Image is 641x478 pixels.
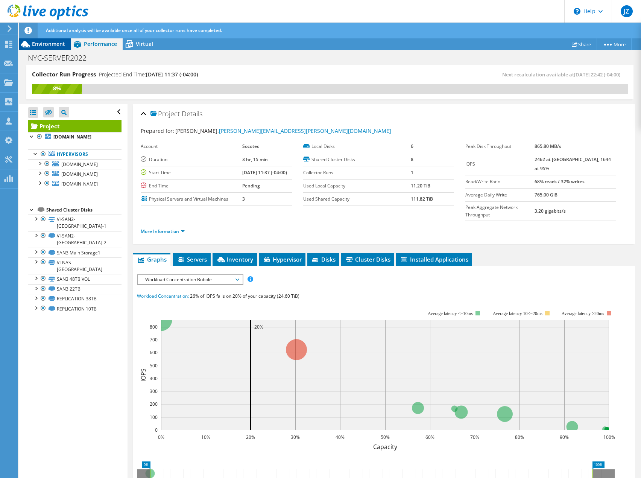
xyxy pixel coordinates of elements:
label: Collector Runs [303,169,411,177]
span: Additional analysis will be available once all of your collector runs have completed. [46,27,222,33]
label: Peak Aggregate Network Throughput [465,204,535,219]
text: Average latency >20ms [562,311,604,316]
span: [PERSON_NAME], [175,127,391,134]
text: 70% [470,434,479,440]
span: Servers [177,256,207,263]
text: Capacity [373,443,398,451]
text: 500 [150,362,158,369]
b: 8 [411,156,413,163]
b: Pending [242,183,260,189]
span: Virtual [136,40,153,47]
span: [DOMAIN_NAME] [61,171,98,177]
a: [PERSON_NAME][EMAIL_ADDRESS][PERSON_NAME][DOMAIN_NAME] [219,127,391,134]
label: Account [141,143,242,150]
span: [DATE] 11:37 (-04:00) [146,71,198,78]
text: 40% [336,434,345,440]
label: Used Shared Capacity [303,195,411,203]
a: Share [566,38,597,50]
text: 200 [150,401,158,407]
label: Duration [141,156,242,163]
a: [DOMAIN_NAME] [28,179,122,189]
label: End Time [141,182,242,190]
a: VI-SAN2-[GEOGRAPHIC_DATA]-1 [28,215,122,231]
text: 30% [291,434,300,440]
label: Used Local Capacity [303,182,411,190]
text: 10% [201,434,210,440]
a: REPLICATION 10TB [28,304,122,314]
span: [DOMAIN_NAME] [61,161,98,167]
h4: Projected End Time: [99,70,198,79]
span: Graphs [137,256,167,263]
a: Hypervisors [28,149,122,159]
a: SAN3 48TB VOL [28,274,122,284]
b: 68% reads / 32% writes [535,178,585,185]
a: VI-SAN2-[GEOGRAPHIC_DATA]-2 [28,231,122,248]
h1: NYC-SERVER2022 [24,54,98,62]
b: 3.20 gigabits/s [535,208,566,214]
label: IOPS [465,160,535,168]
text: 90% [560,434,569,440]
text: 800 [150,324,158,330]
text: 400 [150,375,158,382]
a: REPLICATION 38TB [28,294,122,304]
b: 3 hr, 15 min [242,156,268,163]
span: Performance [84,40,117,47]
b: 11.20 TiB [411,183,430,189]
a: More [597,38,632,50]
text: 0 [155,427,158,433]
label: Read/Write Ratio [465,178,535,186]
label: Shared Cluster Disks [303,156,411,163]
a: Project [28,120,122,132]
b: 6 [411,143,413,149]
a: VI-NAS-[GEOGRAPHIC_DATA] [28,257,122,274]
b: [DOMAIN_NAME] [53,134,91,140]
b: 111.82 TiB [411,196,433,202]
text: 100 [150,414,158,420]
text: 60% [425,434,434,440]
b: 2462 at [GEOGRAPHIC_DATA], 1644 at 95% [535,156,611,172]
a: [DOMAIN_NAME] [28,159,122,169]
label: Start Time [141,169,242,177]
span: Workload Concentration Bubble [141,275,238,284]
div: 8% [32,84,82,93]
label: Physical Servers and Virtual Machines [141,195,242,203]
text: 300 [150,388,158,394]
a: [DOMAIN_NAME] [28,132,122,142]
div: Shared Cluster Disks [46,206,122,215]
span: Next recalculation available at [502,71,624,78]
span: Environment [32,40,65,47]
span: Installed Applications [400,256,468,263]
text: 100% [603,434,615,440]
b: 3 [242,196,245,202]
b: 865.80 MB/s [535,143,561,149]
label: Peak Disk Throughput [465,143,535,150]
text: 50% [381,434,390,440]
span: JZ [621,5,633,17]
a: More Information [141,228,185,234]
tspan: Average latency <=10ms [428,311,473,316]
text: 0% [158,434,164,440]
text: 80% [515,434,524,440]
a: SAN3 22TB [28,284,122,294]
label: Prepared for: [141,127,174,134]
span: Disks [311,256,336,263]
b: 1 [411,169,413,176]
span: [DOMAIN_NAME] [61,181,98,187]
span: Cluster Disks [345,256,390,263]
b: [DATE] 11:37 (-04:00) [242,169,287,176]
b: Socotec [242,143,259,149]
label: Local Disks [303,143,411,150]
text: 600 [150,349,158,356]
span: [DATE] 22:42 (-04:00) [574,71,620,78]
span: Project [150,110,180,118]
span: 26% of IOPS falls on 20% of your capacity (24.60 TiB) [190,293,299,299]
a: [DOMAIN_NAME] [28,169,122,179]
span: Hypervisor [263,256,302,263]
text: 700 [150,336,158,343]
tspan: Average latency 10<=20ms [493,311,543,316]
label: Average Daily Write [465,191,535,199]
a: SAN3 Main Storage1 [28,248,122,257]
b: 765.00 GiB [535,192,557,198]
text: 20% [246,434,255,440]
svg: \n [574,8,580,15]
